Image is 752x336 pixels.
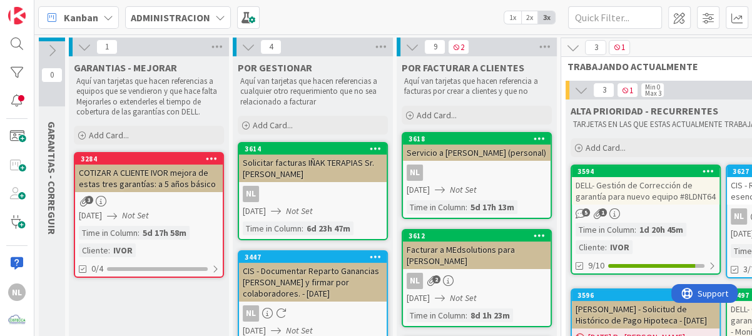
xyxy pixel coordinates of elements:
span: Support [26,2,57,17]
span: GARANTIAS - CORREGUIR [46,121,58,235]
span: : [605,240,607,254]
div: NL [243,186,259,202]
div: CIS - Documentar Reparto Ganancias [PERSON_NAME] y firmar por colaboradores. - [DATE] [239,263,387,302]
div: 3447 [245,253,387,262]
span: POR FACTURAR A CLIENTES [402,61,524,74]
span: 1x [504,11,521,24]
img: avatar [8,312,26,329]
div: 3618 [409,135,551,143]
div: NL [407,165,423,181]
div: Cliente [79,243,108,257]
span: [DATE] [243,205,266,218]
div: 3614 [239,143,387,155]
span: : [108,243,110,257]
span: [DATE] [407,292,430,305]
div: 3618 [403,133,551,145]
div: 3612Facturar a MEdsolutions para [PERSON_NAME] [403,230,551,269]
div: 3596 [577,291,719,300]
div: 3614Solicitar facturas IÑAK TERAPIAS Sr. [PERSON_NAME] [239,143,387,182]
i: Not Set [286,325,313,336]
b: ADMINISTRACION [131,11,210,24]
i: Not Set [450,184,477,195]
span: [DATE] [79,209,102,222]
div: 1d 20h 45m [636,223,686,237]
span: 3 [585,40,606,55]
span: 3 [593,83,614,98]
div: 3596 [572,290,719,301]
div: 3596[PERSON_NAME] - Solicitud de Histórico de Pago Hipoteca - [DATE] [572,290,719,328]
span: : [634,223,636,237]
span: Add Card... [89,130,129,141]
span: : [138,226,140,240]
div: NL [731,208,747,225]
span: : [302,221,303,235]
div: 3447CIS - Documentar Reparto Ganancias [PERSON_NAME] y firmar por colaboradores. - [DATE] [239,252,387,302]
div: Time in Column [407,308,465,322]
div: Servicio a [PERSON_NAME] (personal) [403,145,551,161]
span: 9 [424,39,445,54]
span: 9/10 [588,259,604,272]
div: 3614 [245,145,387,153]
div: 3284 [75,153,223,165]
i: Not Set [122,210,149,221]
p: Aquí van tarjetas que hacen referencias a cualquier otro requerimiento que no sea relacionado a f... [240,76,385,107]
div: Time in Column [243,221,302,235]
span: 3 [85,196,93,204]
div: IVOR [110,243,136,257]
div: 3612 [409,232,551,240]
div: Cliente [576,240,605,254]
div: NL [243,305,259,322]
span: 1 [96,39,118,54]
div: IVOR [607,240,633,254]
a: 3612Facturar a MEdsolutions para [PERSON_NAME]NL[DATE]Not SetTime in Column:8d 1h 23m [402,229,552,327]
img: Visit kanbanzone.com [8,7,26,24]
a: 3594DELL- Gestión de Corrección de garantía para nuevo equipo #8LDNT64Time in Column:1d 20h 45mCl... [571,165,721,275]
span: 2 [448,39,469,54]
span: 5 [582,208,590,216]
div: DELL- Gestión de Corrección de garantía para nuevo equipo #8LDNT64 [572,177,719,205]
div: 3594DELL- Gestión de Corrección de garantía para nuevo equipo #8LDNT64 [572,166,719,205]
div: Time in Column [79,226,138,240]
div: 3284 [81,155,223,163]
i: Not Set [286,205,313,216]
div: 3618Servicio a [PERSON_NAME] (personal) [403,133,551,161]
a: 3618Servicio a [PERSON_NAME] (personal)NL[DATE]Not SetTime in Column:5d 17h 13m [402,132,552,219]
div: [PERSON_NAME] - Solicitud de Histórico de Pago Hipoteca - [DATE] [572,301,719,328]
p: Aquí van tarjetas que hacen referencia a facturas por crear a clientes y que no [404,76,549,97]
span: 2x [521,11,538,24]
div: NL [407,273,423,289]
div: NL [8,283,26,301]
span: 2 [432,275,440,283]
input: Quick Filter... [568,6,662,29]
div: 5d 17h 13m [467,200,517,214]
span: Add Card... [253,120,293,131]
span: Add Card... [586,142,626,153]
span: 3x [538,11,555,24]
div: NL [239,305,387,322]
div: Max 3 [644,90,661,96]
span: 1 [617,83,638,98]
div: 3612 [403,230,551,242]
div: 3447 [239,252,387,263]
span: 4 [260,39,282,54]
span: : [465,200,467,214]
a: 3614Solicitar facturas IÑAK TERAPIAS Sr. [PERSON_NAME]NL[DATE]Not SetTime in Column:6d 23h 47m [238,142,388,240]
div: NL [403,165,551,181]
span: 0/4 [91,262,103,275]
a: 3284COTIZAR A CLIENTE IVOR mejora de estas tres garantías: a 5 años básico[DATE]Not SetTime in Co... [74,152,224,278]
p: Aquí van tarjetas que hacen referencias a equipos que se vendieron y que hace falta Mejorarles o ... [76,76,221,117]
span: GARANTIAS - MEJORAR [74,61,177,74]
div: 5d 17h 58m [140,226,190,240]
span: Add Card... [417,109,457,121]
span: Kanban [64,10,98,25]
span: [DATE] [407,183,430,196]
span: ALTA PRIORIDAD - RECURRENTES [571,104,718,117]
i: Not Set [450,292,477,303]
div: COTIZAR A CLIENTE IVOR mejora de estas tres garantías: a 5 años básico [75,165,223,192]
div: 6d 23h 47m [303,221,353,235]
div: 8d 1h 23m [467,308,513,322]
div: Time in Column [407,200,465,214]
span: : [465,308,467,322]
span: POR GESTIONAR [238,61,312,74]
div: NL [239,186,387,202]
